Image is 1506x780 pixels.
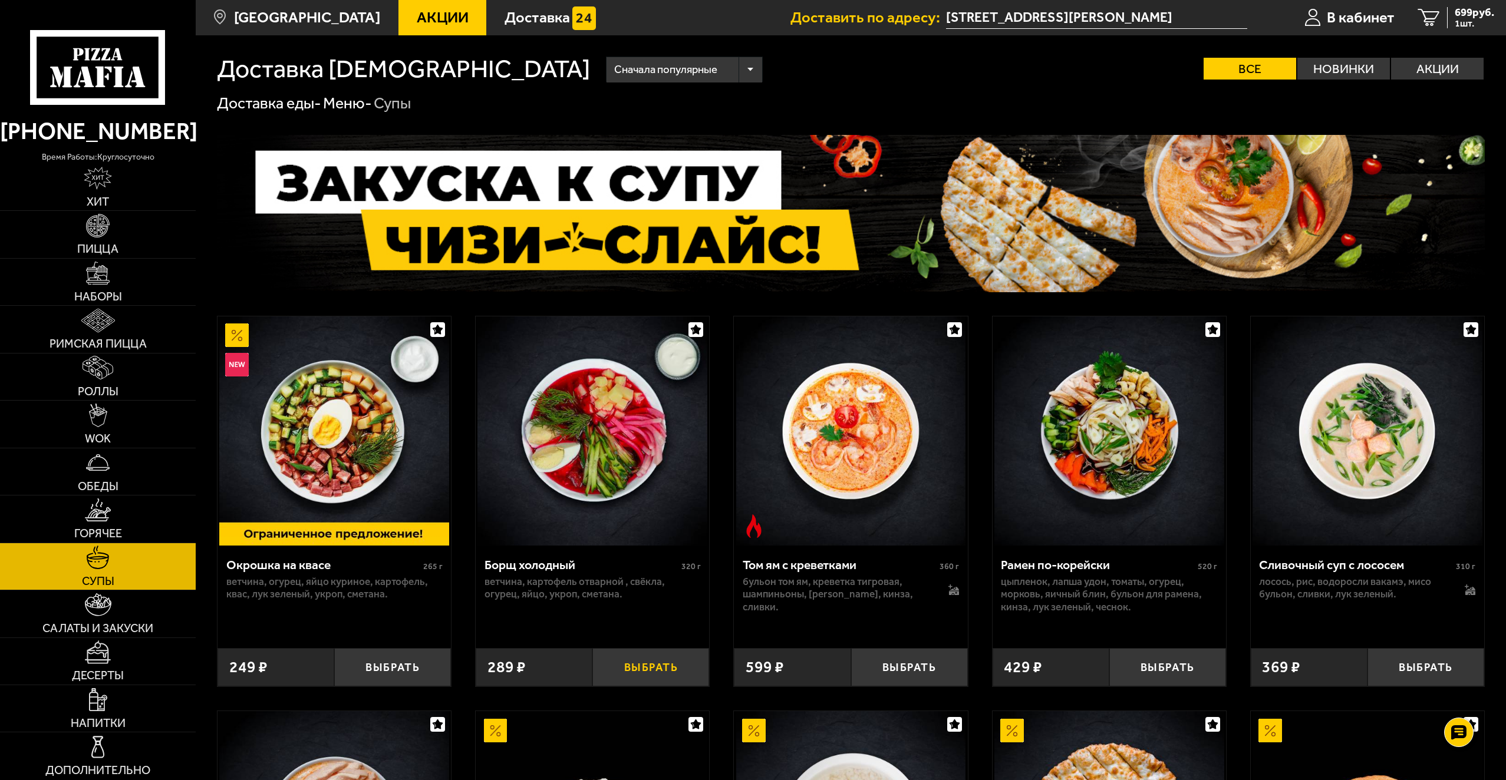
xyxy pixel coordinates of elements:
[1004,659,1042,675] span: 429 ₽
[77,243,118,255] span: Пицца
[1367,648,1484,686] button: Выбрать
[790,10,946,25] span: Доставить по адресу:
[734,316,967,546] a: Острое блюдоТом ям с креветками
[1262,659,1300,675] span: 369 ₽
[476,316,709,546] a: Борщ холодный
[736,316,966,546] img: Том ям с креветками
[234,10,380,25] span: [GEOGRAPHIC_DATA]
[742,514,766,538] img: Острое блюдо
[334,648,451,686] button: Выбрать
[1327,10,1395,25] span: В кабинет
[592,648,709,686] button: Выбрать
[851,648,968,686] button: Выбрать
[374,93,411,114] div: Супы
[1204,58,1296,80] label: Все
[226,557,420,573] div: Окрошка на квасе
[78,386,118,398] span: Роллы
[45,765,150,776] span: Дополнительно
[477,316,707,546] img: Борщ холодный
[1259,576,1449,601] p: лосось, рис, водоросли вакамэ, мисо бульон, сливки, лук зеленый.
[1198,561,1217,571] span: 520 г
[218,316,451,546] a: АкционныйНовинкаОкрошка на квасе
[1253,316,1482,546] img: Сливочный суп с лососем
[225,323,249,347] img: Акционный
[85,433,111,445] span: WOK
[417,10,469,25] span: Акции
[1109,648,1226,686] button: Выбрать
[484,719,508,742] img: Акционный
[217,57,590,82] h1: Доставка [DEMOGRAPHIC_DATA]
[572,6,596,30] img: 15daf4d41897b9f0e9f617042186c801.svg
[50,338,147,350] span: Римская пицца
[226,576,443,601] p: ветчина, огурец, яйцо куриное, картофель, квас, лук зеленый, укроп, сметана.
[323,94,372,113] a: Меню-
[1001,557,1195,573] div: Рамен по-корейски
[742,719,766,742] img: Акционный
[74,291,122,303] span: Наборы
[487,659,526,675] span: 289 ₽
[217,94,321,113] a: Доставка еды-
[82,576,114,587] span: Супы
[42,623,153,634] span: Салаты и закуски
[946,7,1247,29] input: Ваш адрес доставки
[940,561,959,571] span: 360 г
[229,659,268,675] span: 249 ₽
[994,316,1224,546] img: Рамен по-корейски
[225,353,249,376] img: Новинка
[681,561,701,571] span: 320 г
[87,196,109,208] span: Хит
[1455,7,1494,18] span: 699 руб.
[743,576,932,613] p: бульон том ям, креветка тигровая, шампиньоны, [PERSON_NAME], кинза, сливки.
[614,55,717,85] span: Сначала популярные
[1455,19,1494,28] span: 1 шт.
[74,528,122,540] span: Горячее
[743,557,937,573] div: Том ям с креветками
[1251,316,1484,546] a: Сливочный суп с лососем
[1391,58,1484,80] label: Акции
[72,670,124,682] span: Десерты
[1456,561,1475,571] span: 310 г
[485,576,701,601] p: ветчина, картофель отварной , свёкла, огурец, яйцо, укроп, сметана.
[1001,576,1217,613] p: цыпленок, лапша удон, томаты, огурец, морковь, яичный блин, бульон для рамена, кинза, лук зеленый...
[1259,557,1453,573] div: Сливочный суп с лососем
[423,561,443,571] span: 265 г
[1000,719,1024,742] img: Акционный
[78,481,118,493] span: Обеды
[746,659,784,675] span: 599 ₽
[485,557,678,573] div: Борщ холодный
[993,316,1226,546] a: Рамен по-корейски
[219,316,449,546] img: Окрошка на квасе
[1258,719,1282,742] img: Акционный
[505,10,570,25] span: Доставка
[1297,58,1390,80] label: Новинки
[71,718,126,729] span: Напитки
